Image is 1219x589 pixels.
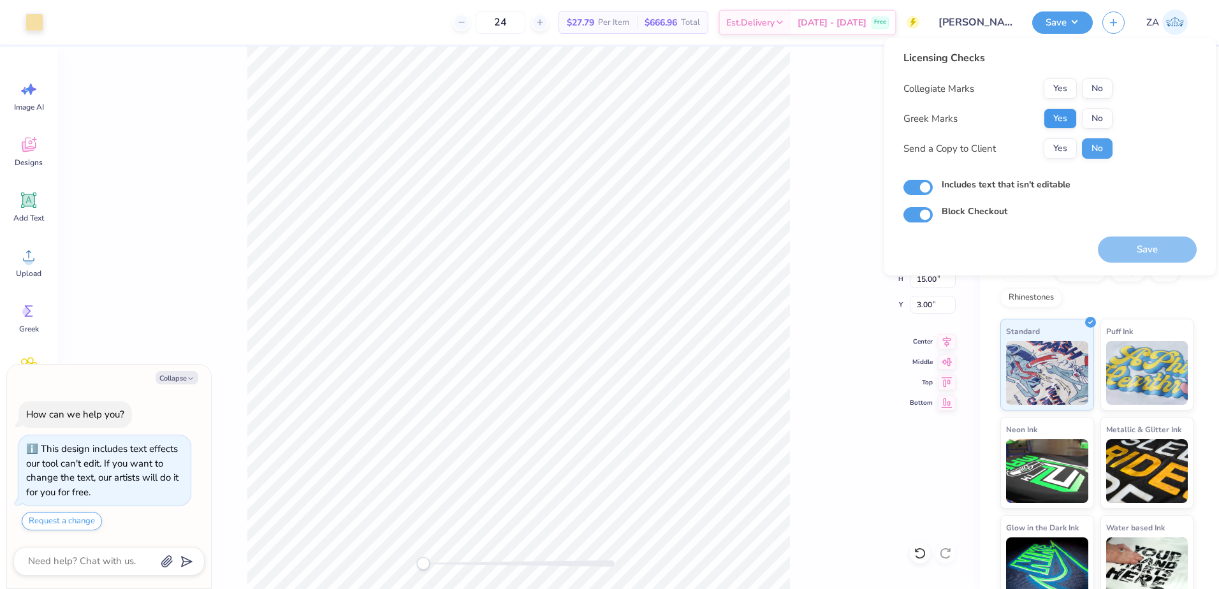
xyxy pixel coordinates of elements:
[1082,138,1113,159] button: No
[942,205,1007,218] label: Block Checkout
[26,408,124,421] div: How can we help you?
[16,268,41,279] span: Upload
[1162,10,1188,35] img: Zuriel Alaba
[1082,108,1113,129] button: No
[903,142,996,156] div: Send a Copy to Client
[476,11,525,34] input: – –
[903,82,974,96] div: Collegiate Marks
[1106,324,1133,338] span: Puff Ink
[1141,10,1193,35] a: ZA
[910,398,933,408] span: Bottom
[156,371,198,384] button: Collapse
[1044,138,1077,159] button: Yes
[681,16,700,29] span: Total
[1106,439,1188,503] img: Metallic & Glitter Ink
[910,357,933,367] span: Middle
[1006,324,1040,338] span: Standard
[1106,341,1188,405] img: Puff Ink
[1146,15,1159,30] span: ZA
[645,16,677,29] span: $666.96
[1106,423,1181,436] span: Metallic & Glitter Ink
[874,18,886,27] span: Free
[1000,288,1062,307] div: Rhinestones
[798,16,866,29] span: [DATE] - [DATE]
[903,50,1113,66] div: Licensing Checks
[15,157,43,168] span: Designs
[1032,11,1093,34] button: Save
[1106,521,1165,534] span: Water based Ink
[598,16,629,29] span: Per Item
[1006,521,1079,534] span: Glow in the Dark Ink
[26,442,179,498] div: This design includes text effects our tool can't edit. If you want to change the text, our artist...
[13,213,44,223] span: Add Text
[910,377,933,388] span: Top
[567,16,594,29] span: $27.79
[942,178,1070,191] label: Includes text that isn't editable
[726,16,775,29] span: Est. Delivery
[1006,439,1088,503] img: Neon Ink
[1044,108,1077,129] button: Yes
[910,337,933,347] span: Center
[417,557,430,570] div: Accessibility label
[1006,423,1037,436] span: Neon Ink
[19,324,39,334] span: Greek
[14,102,44,112] span: Image AI
[903,112,958,126] div: Greek Marks
[1044,78,1077,99] button: Yes
[1006,341,1088,405] img: Standard
[1082,78,1113,99] button: No
[929,10,1023,35] input: Untitled Design
[22,512,102,530] button: Request a change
